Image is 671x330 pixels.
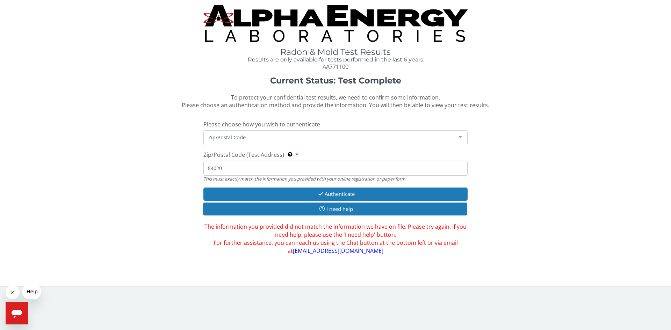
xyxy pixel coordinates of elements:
button: I need help [203,203,467,215]
span: AA771100 [323,63,348,71]
span: To protect your confidential test results, we need to confirm some information. Please choose an ... [182,94,489,109]
iframe: Button to launch messaging window [6,302,28,324]
span: The information you provided did not match the information we have on file. Please try again. If ... [203,223,468,255]
iframe: Message from company [22,284,41,299]
span: Please choose how you wish to authenticate [203,120,320,128]
iframe: Close message [6,285,20,299]
strong: Current Status: Test Complete [270,75,401,86]
img: TightCrop.jpg [203,5,468,42]
span: Zip/Postal Code (Test Address) [203,151,284,159]
div: This must exactly match the information you provided with your online registration or paper form. [203,176,468,182]
button: Authenticate [203,188,468,200]
span: Zip/Postal Code [207,133,453,141]
h1: Radon & Mold Test Results [203,47,468,57]
h4: Results are only available for tests performed in the last 6 years [203,57,468,63]
a: [EMAIL_ADDRESS][DOMAIN_NAME] [293,247,383,255]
